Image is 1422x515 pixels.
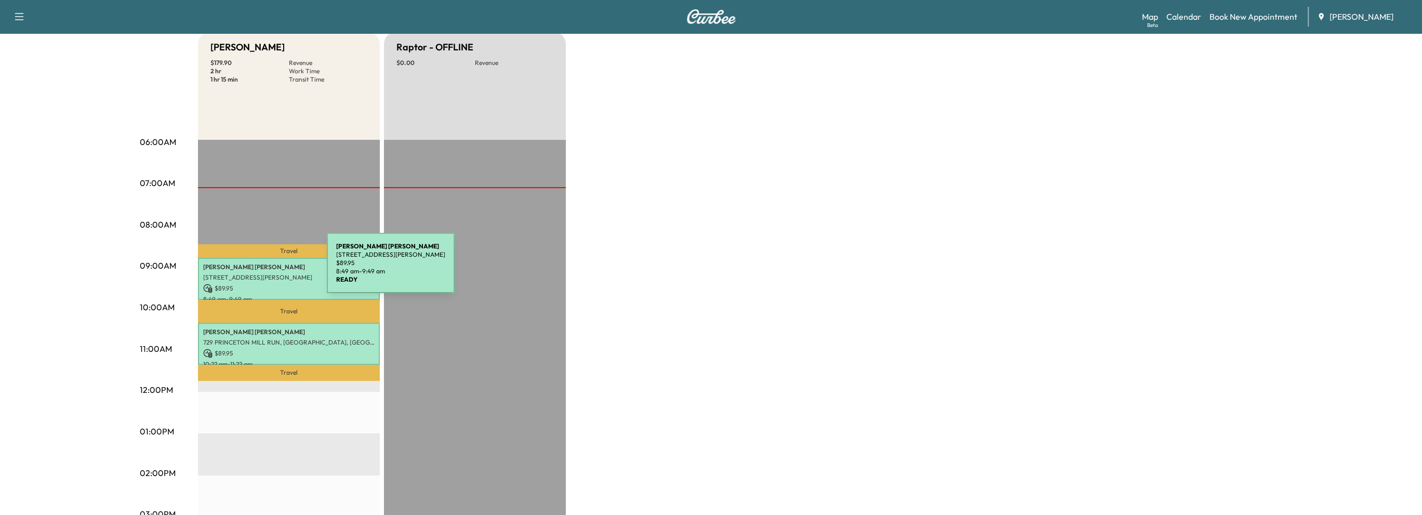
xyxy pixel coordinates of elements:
p: Revenue [289,59,367,67]
p: Travel [198,365,380,381]
a: MapBeta [1142,10,1158,23]
p: 1 hr 15 min [210,75,289,84]
p: Travel [198,244,380,258]
p: $ 0.00 [396,59,475,67]
p: 07:00AM [140,177,175,189]
div: Beta [1147,21,1158,29]
p: $ 89.95 [336,259,445,267]
p: $ 89.95 [203,284,375,293]
p: 11:00AM [140,342,172,355]
img: Curbee Logo [686,9,736,24]
p: 08:00AM [140,218,176,231]
b: [PERSON_NAME] [PERSON_NAME] [336,242,439,250]
a: Calendar [1166,10,1201,23]
p: 01:00PM [140,425,174,438]
p: [PERSON_NAME] [PERSON_NAME] [203,328,375,336]
p: Transit Time [289,75,367,84]
p: [PERSON_NAME] [PERSON_NAME] [203,263,375,271]
p: $ 89.95 [203,349,375,358]
p: 729 PRINCETON MILL RUN, [GEOGRAPHIC_DATA], [GEOGRAPHIC_DATA], [GEOGRAPHIC_DATA] [203,338,375,347]
p: 8:49 am - 9:49 am [203,295,375,303]
p: Revenue [475,59,553,67]
h5: Raptor - OFFLINE [396,40,473,55]
p: 02:00PM [140,467,176,479]
p: Travel [198,300,380,323]
a: Book New Appointment [1210,10,1297,23]
p: $ 179.90 [210,59,289,67]
h5: [PERSON_NAME] [210,40,285,55]
b: READY [336,275,357,283]
p: Work Time [289,67,367,75]
p: 06:00AM [140,136,176,148]
p: [STREET_ADDRESS][PERSON_NAME] [203,273,375,282]
span: [PERSON_NAME] [1330,10,1393,23]
p: 12:00PM [140,384,173,396]
p: [STREET_ADDRESS][PERSON_NAME] [336,250,445,259]
p: 8:49 am - 9:49 am [336,267,445,275]
p: 10:00AM [140,301,175,313]
p: 09:00AM [140,259,176,272]
p: 2 hr [210,67,289,75]
p: 10:22 am - 11:22 am [203,360,375,368]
